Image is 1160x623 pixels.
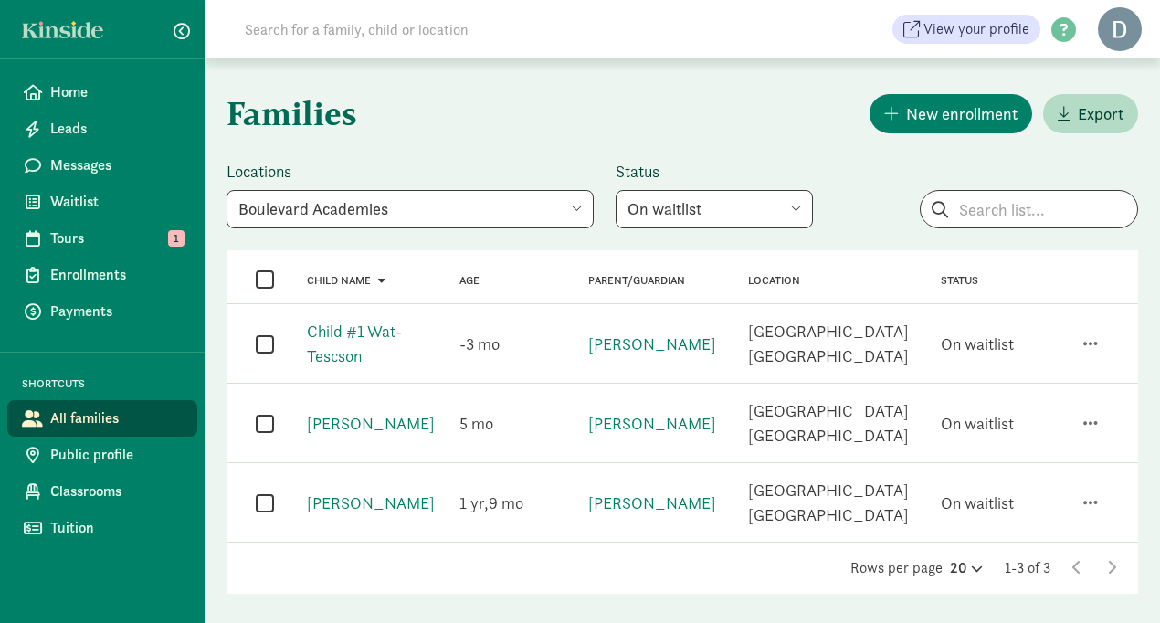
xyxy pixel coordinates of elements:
[459,413,493,434] span: 5
[307,492,435,513] a: [PERSON_NAME]
[588,492,716,513] a: [PERSON_NAME]
[588,274,685,287] a: Parent/Guardian
[7,437,197,473] a: Public profile
[748,478,919,527] div: [GEOGRAPHIC_DATA] [GEOGRAPHIC_DATA]
[941,411,1014,436] div: On waitlist
[459,492,489,513] span: 1
[950,557,983,579] div: 20
[7,473,197,510] a: Classrooms
[906,101,1018,126] span: New enrollment
[50,517,183,539] span: Tuition
[7,257,197,293] a: Enrollments
[50,81,183,103] span: Home
[50,480,183,502] span: Classrooms
[7,293,197,330] a: Payments
[7,147,197,184] a: Messages
[923,18,1029,40] span: View your profile
[7,510,197,546] a: Tuition
[7,400,197,437] a: All families
[7,74,197,111] a: Home
[50,154,183,176] span: Messages
[941,274,978,287] span: Status
[7,220,197,257] a: Tours 1
[459,274,480,287] a: Age
[941,332,1014,356] div: On waitlist
[50,118,183,140] span: Leads
[870,94,1032,133] button: New enrollment
[616,161,813,183] label: Status
[227,80,679,146] h1: Families
[168,230,185,247] span: 1
[227,161,594,183] label: Locations
[489,492,523,513] span: 9
[588,413,716,434] a: [PERSON_NAME]
[307,413,435,434] a: [PERSON_NAME]
[1043,94,1138,133] button: Export
[921,191,1138,227] input: Search list...
[234,11,746,48] input: Search for a family, child or location
[307,274,385,287] a: Child name
[7,184,197,220] a: Waitlist
[7,111,197,147] a: Leads
[50,444,183,466] span: Public profile
[1078,101,1123,126] span: Export
[50,191,183,213] span: Waitlist
[748,274,800,287] span: Location
[588,333,716,354] a: [PERSON_NAME]
[50,264,183,286] span: Enrollments
[748,319,919,368] div: [GEOGRAPHIC_DATA] [GEOGRAPHIC_DATA]
[892,15,1040,44] a: View your profile
[307,321,402,366] a: Child #1 Wat-Tescson
[227,557,1138,579] div: Rows per page 1-3 of 3
[50,301,183,322] span: Payments
[459,333,500,354] span: -3
[748,398,919,448] div: [GEOGRAPHIC_DATA] [GEOGRAPHIC_DATA]
[50,227,183,249] span: Tours
[941,491,1014,515] div: On waitlist
[50,407,183,429] span: All families
[1069,535,1160,623] iframe: Chat Widget
[307,274,371,287] span: Child name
